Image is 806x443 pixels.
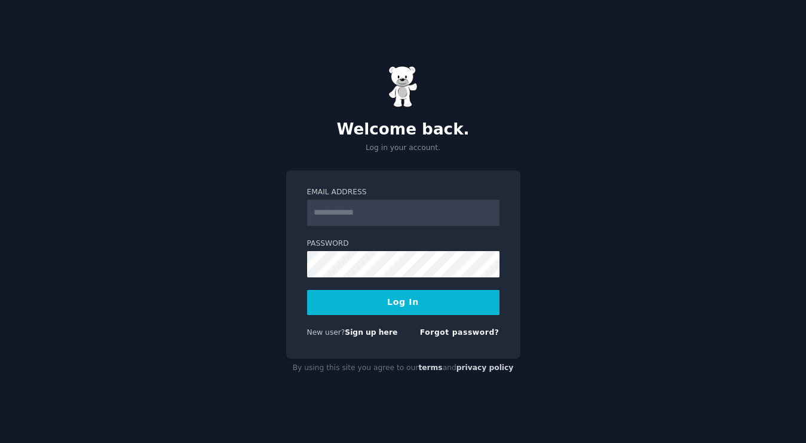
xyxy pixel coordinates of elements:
[418,363,442,372] a: terms
[307,187,499,198] label: Email Address
[307,328,345,337] span: New user?
[307,239,499,249] label: Password
[286,120,520,139] h2: Welcome back.
[345,328,397,337] a: Sign up here
[307,290,499,315] button: Log In
[286,143,520,154] p: Log in your account.
[420,328,499,337] a: Forgot password?
[388,66,418,108] img: Gummy Bear
[286,359,520,378] div: By using this site you agree to our and
[456,363,514,372] a: privacy policy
